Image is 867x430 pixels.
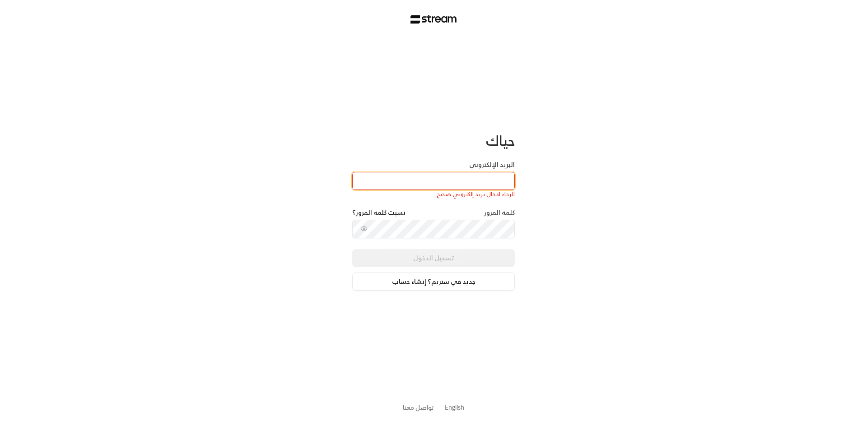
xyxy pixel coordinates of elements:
[445,399,464,416] a: English
[357,222,371,236] button: toggle password visibility
[403,402,434,412] button: تواصل معنا
[486,129,515,153] span: حياك
[352,208,406,217] a: نسيت كلمة المرور؟
[410,15,457,24] img: Stream Logo
[352,273,515,291] a: جديد في ستريم؟ إنشاء حساب
[403,402,434,413] a: تواصل معنا
[469,160,515,169] label: البريد الإلكتروني
[352,190,515,199] div: الرجاء ادخال بريد إلكتروني صحيح
[484,208,515,217] label: كلمة المرور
